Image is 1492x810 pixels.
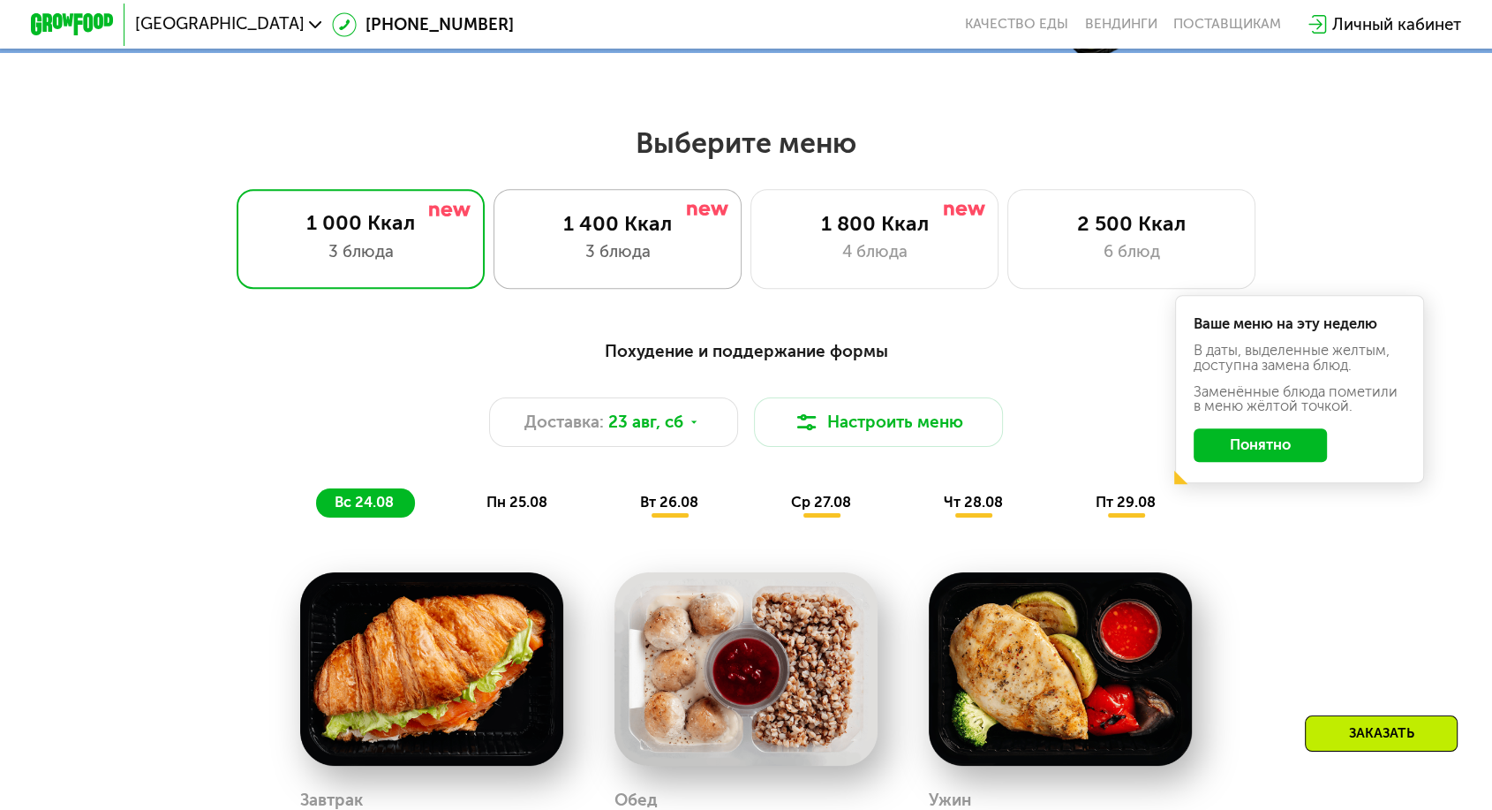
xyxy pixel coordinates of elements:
[965,16,1068,33] a: Качество еды
[1029,211,1234,236] div: 2 500 Ккал
[66,125,1426,161] h2: Выберите меню
[1029,239,1234,264] div: 6 блюд
[1096,494,1156,511] span: пт 29.08
[1332,12,1461,37] div: Личный кабинет
[524,410,604,435] span: Доставка:
[640,494,698,511] span: вт 26.08
[515,211,720,236] div: 1 400 Ккал
[486,494,547,511] span: пн 25.08
[1194,317,1405,331] div: Ваше меню на эту неделю
[791,494,851,511] span: ср 27.08
[1194,385,1405,414] div: Заменённые блюда пометили в меню жёлтой точкой.
[335,494,394,511] span: вс 24.08
[772,239,977,264] div: 4 блюда
[1085,16,1157,33] a: Вендинги
[1173,16,1281,33] div: поставщикам
[772,211,977,236] div: 1 800 Ккал
[1305,715,1458,752] div: Заказать
[132,338,1360,364] div: Похудение и поддержание формы
[332,12,514,37] a: [PHONE_NUMBER]
[944,494,1003,511] span: чт 28.08
[1194,344,1405,373] div: В даты, выделенные желтым, доступна замена блюд.
[608,410,683,435] span: 23 авг, сб
[258,239,463,264] div: 3 блюда
[754,397,1003,447] button: Настроить меню
[258,210,463,235] div: 1 000 Ккал
[515,239,720,264] div: 3 блюда
[1194,428,1327,462] button: Понятно
[135,16,305,33] span: [GEOGRAPHIC_DATA]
